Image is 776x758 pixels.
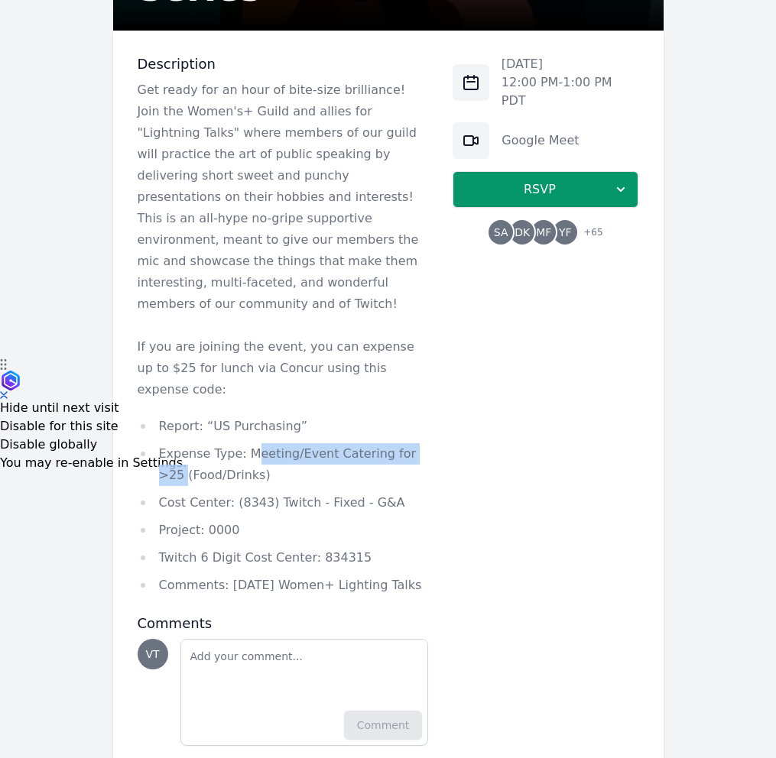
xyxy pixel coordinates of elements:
[145,649,159,659] span: VT
[502,73,639,110] p: 12:00 PM - 1:00 PM PDT
[138,55,429,73] h3: Description
[502,133,579,147] a: Google Meet
[453,171,638,208] button: RSVP
[515,227,530,238] span: DK
[344,711,423,740] button: Comment
[574,223,602,245] span: + 65
[138,547,429,568] li: Twitch 6 Digit Cost Center: 834315
[559,227,572,238] span: YF
[138,520,429,541] li: Project: 0000
[138,614,429,633] h3: Comments
[494,227,508,238] span: SA
[138,416,429,437] li: Report: “US Purchasing”
[536,227,551,238] span: MF
[138,492,429,513] li: Cost Center: (8343) Twitch - Fixed - G&A
[138,443,429,486] li: Expense Type: Meeting/Event Catering for >25 (Food/Drinks)
[138,79,429,315] p: Get ready for an hour of bite-size brilliance! Join the Women's+ Guild and allies for "Lightning ...
[466,180,613,199] span: RSVP
[138,336,429,400] p: If you are joining the event, you can expense up to $25 for lunch via Concur using this expense c...
[138,575,429,596] li: Comments: [DATE] Women+ Lighting Talks
[502,55,639,73] p: [DATE]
